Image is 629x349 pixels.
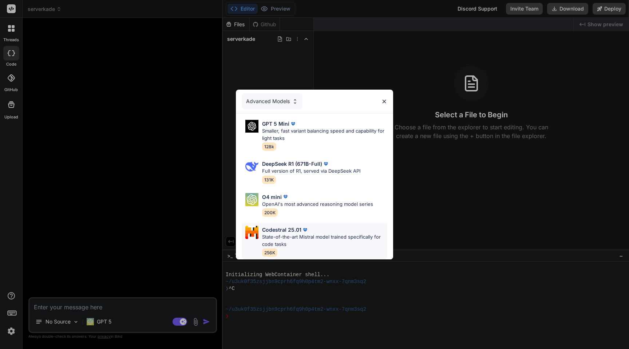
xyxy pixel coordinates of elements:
[262,168,360,175] p: Full version of R1, served via DeepSeek API
[322,160,329,168] img: premium
[301,226,309,234] img: premium
[292,98,298,105] img: Pick Models
[262,128,387,142] p: Smaller, fast variant balancing speed and capability for light tasks
[242,93,302,109] div: Advanced Models
[262,142,276,151] span: 128k
[262,193,282,201] p: O4 mini
[262,120,289,128] p: GPT 5 Mini
[262,208,278,217] span: 200K
[262,160,322,168] p: DeepSeek R1 (671B-Full)
[245,120,258,133] img: Pick Models
[262,201,373,208] p: OpenAI's most advanced reasoning model series
[245,160,258,173] img: Pick Models
[245,226,258,239] img: Pick Models
[289,120,297,128] img: premium
[262,248,277,257] span: 256K
[282,193,289,200] img: premium
[262,234,387,248] p: State-of-the-art Mistral model trained specifically for code tasks
[381,98,387,105] img: close
[262,226,301,234] p: Codestral 25.01
[245,193,258,206] img: Pick Models
[262,176,276,184] span: 131K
